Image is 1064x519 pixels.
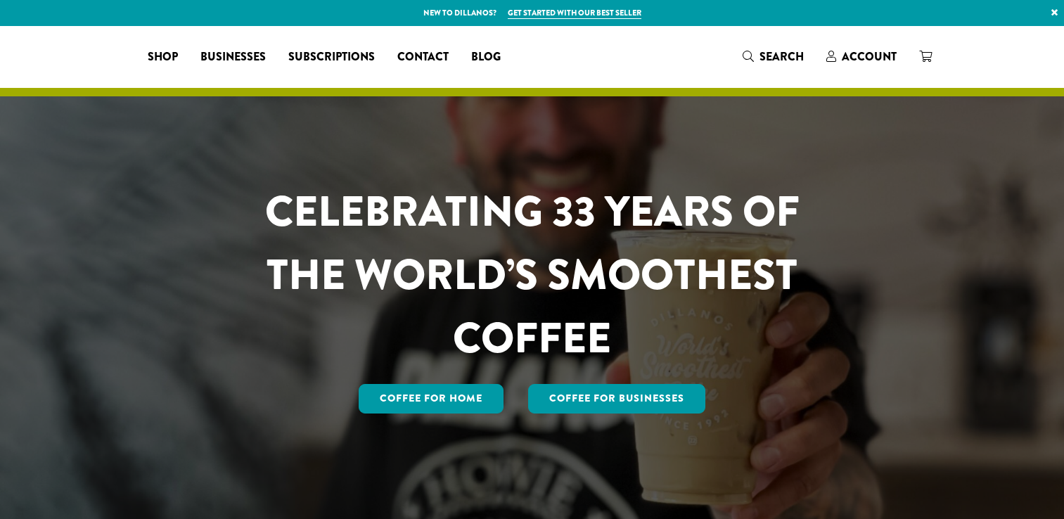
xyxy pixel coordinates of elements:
span: Search [759,49,804,65]
span: Subscriptions [288,49,375,66]
a: Shop [136,46,189,68]
h1: CELEBRATING 33 YEARS OF THE WORLD’S SMOOTHEST COFFEE [224,180,841,370]
span: Businesses [200,49,266,66]
a: Coffee For Businesses [528,384,705,414]
span: Blog [471,49,501,66]
span: Contact [397,49,449,66]
span: Account [842,49,897,65]
span: Shop [148,49,178,66]
a: Coffee for Home [359,384,504,414]
a: Search [731,45,815,68]
a: Get started with our best seller [508,7,641,19]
